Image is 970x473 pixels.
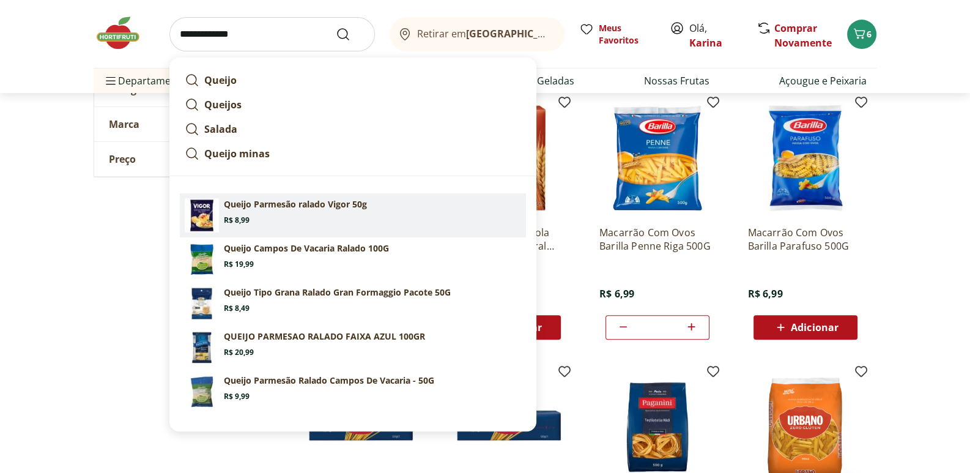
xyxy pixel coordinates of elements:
[224,330,425,343] p: QUEIJO PARMESAO RALADO FAIXA AZUL 100GR
[747,226,864,253] a: Macarrão Com Ovos Barilla Parafuso 500G
[224,304,250,313] span: R$ 8,49
[791,322,839,332] span: Adicionar
[109,118,139,130] span: Marca
[224,259,254,269] span: R$ 19,99
[204,122,237,136] strong: Salada
[185,374,219,409] img: Principal
[599,100,716,216] img: Macarrão Com Ovos Barilla Penne Riga 500G
[390,17,565,51] button: Retirar em[GEOGRAPHIC_DATA]/[GEOGRAPHIC_DATA]
[204,147,270,160] strong: Queijo minas
[180,141,526,166] a: Queijo minas
[94,15,155,51] img: Hortifruti
[747,287,782,300] span: R$ 6,99
[180,281,526,326] a: PrincipalQueijo Tipo Grana Ralado Gran Formaggio Pacote 50GR$ 8,49
[185,286,219,321] img: Principal
[94,142,278,176] button: Preço
[689,21,744,50] span: Olá,
[417,28,552,39] span: Retirar em
[180,117,526,141] a: Salada
[224,392,250,401] span: R$ 9,99
[599,287,634,300] span: R$ 6,99
[224,198,367,210] p: Queijo Parmesão ralado Vigor 50g
[336,27,365,42] button: Submit Search
[204,98,242,111] strong: Queijos
[779,73,867,88] a: Açougue e Peixaria
[689,36,722,50] a: Karina
[185,330,219,365] img: Principal
[224,286,451,299] p: Queijo Tipo Grana Ralado Gran Formaggio Pacote 50G
[180,370,526,414] a: PrincipalQueijo Parmesão Ralado Campos De Vacaria - 50GR$ 9,99
[103,66,118,95] button: Menu
[94,107,278,141] button: Marca
[599,22,655,47] span: Meus Favoritos
[204,73,237,87] strong: Queijo
[180,326,526,370] a: PrincipalQUEIJO PARMESAO RALADO FAIXA AZUL 100GRR$ 20,99
[774,21,832,50] a: Comprar Novamente
[466,27,672,40] b: [GEOGRAPHIC_DATA]/[GEOGRAPHIC_DATA]
[867,28,872,40] span: 6
[644,73,709,88] a: Nossas Frutas
[579,22,655,47] a: Meus Favoritos
[180,92,526,117] a: Queijos
[224,215,250,225] span: R$ 8,99
[753,315,857,340] button: Adicionar
[847,20,876,49] button: Carrinho
[169,17,375,51] input: search
[180,68,526,92] a: Queijo
[109,153,136,165] span: Preço
[599,226,716,253] a: Macarrão Com Ovos Barilla Penne Riga 500G
[180,237,526,281] a: PrincipalQueijo Campos De Vacaria Ralado 100GR$ 19,99
[224,348,254,357] span: R$ 20,99
[224,242,389,255] p: Queijo Campos De Vacaria Ralado 100G
[185,242,219,277] img: Principal
[747,100,864,216] img: Macarrão Com Ovos Barilla Parafuso 500G
[224,374,434,387] p: Queijo Parmesão Ralado Campos De Vacaria - 50G
[180,193,526,237] a: Queijo Parmesão ralado Vigor 50gR$ 8,99
[103,66,191,95] span: Departamentos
